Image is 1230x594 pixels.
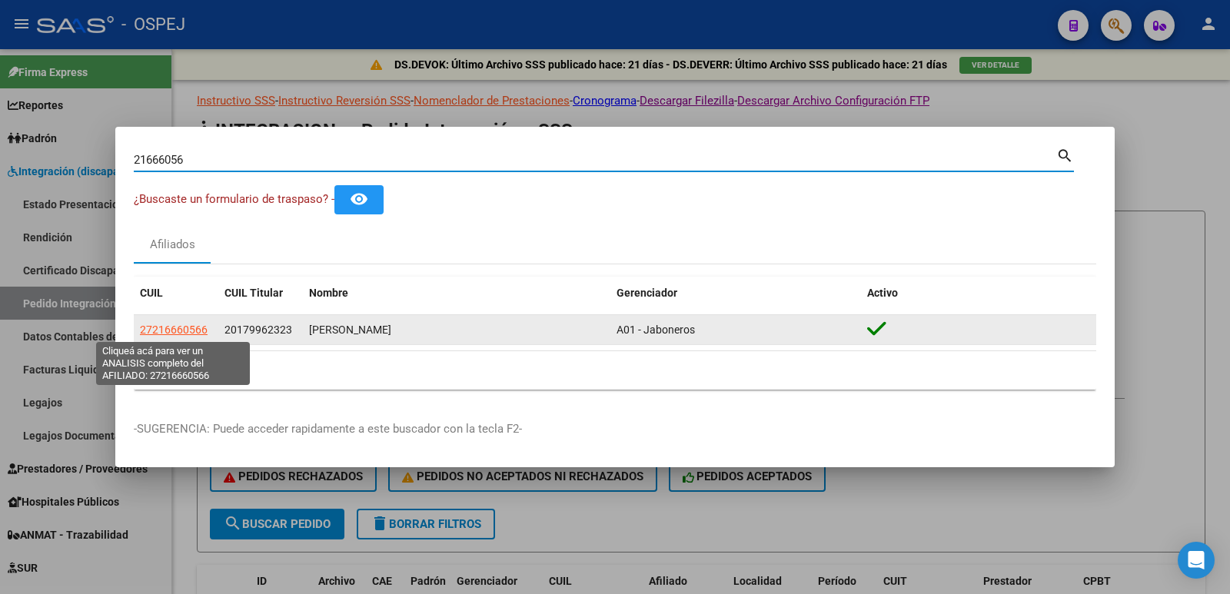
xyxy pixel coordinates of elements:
span: 27216660566 [140,324,208,336]
span: Gerenciador [617,287,677,299]
div: 1 total [134,351,1096,390]
datatable-header-cell: CUIL Titular [218,277,303,310]
datatable-header-cell: Nombre [303,277,610,310]
datatable-header-cell: Activo [861,277,1096,310]
div: [PERSON_NAME] [309,321,604,339]
div: Afiliados [150,236,195,254]
mat-icon: search [1056,145,1074,164]
span: 20179962323 [224,324,292,336]
div: Open Intercom Messenger [1178,542,1215,579]
datatable-header-cell: CUIL [134,277,218,310]
span: Activo [867,287,898,299]
span: ¿Buscaste un formulario de traspaso? - [134,192,334,206]
datatable-header-cell: Gerenciador [610,277,861,310]
span: Nombre [309,287,348,299]
p: -SUGERENCIA: Puede acceder rapidamente a este buscador con la tecla F2- [134,420,1096,438]
span: A01 - Jaboneros [617,324,695,336]
mat-icon: remove_red_eye [350,190,368,208]
span: CUIL [140,287,163,299]
span: CUIL Titular [224,287,283,299]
